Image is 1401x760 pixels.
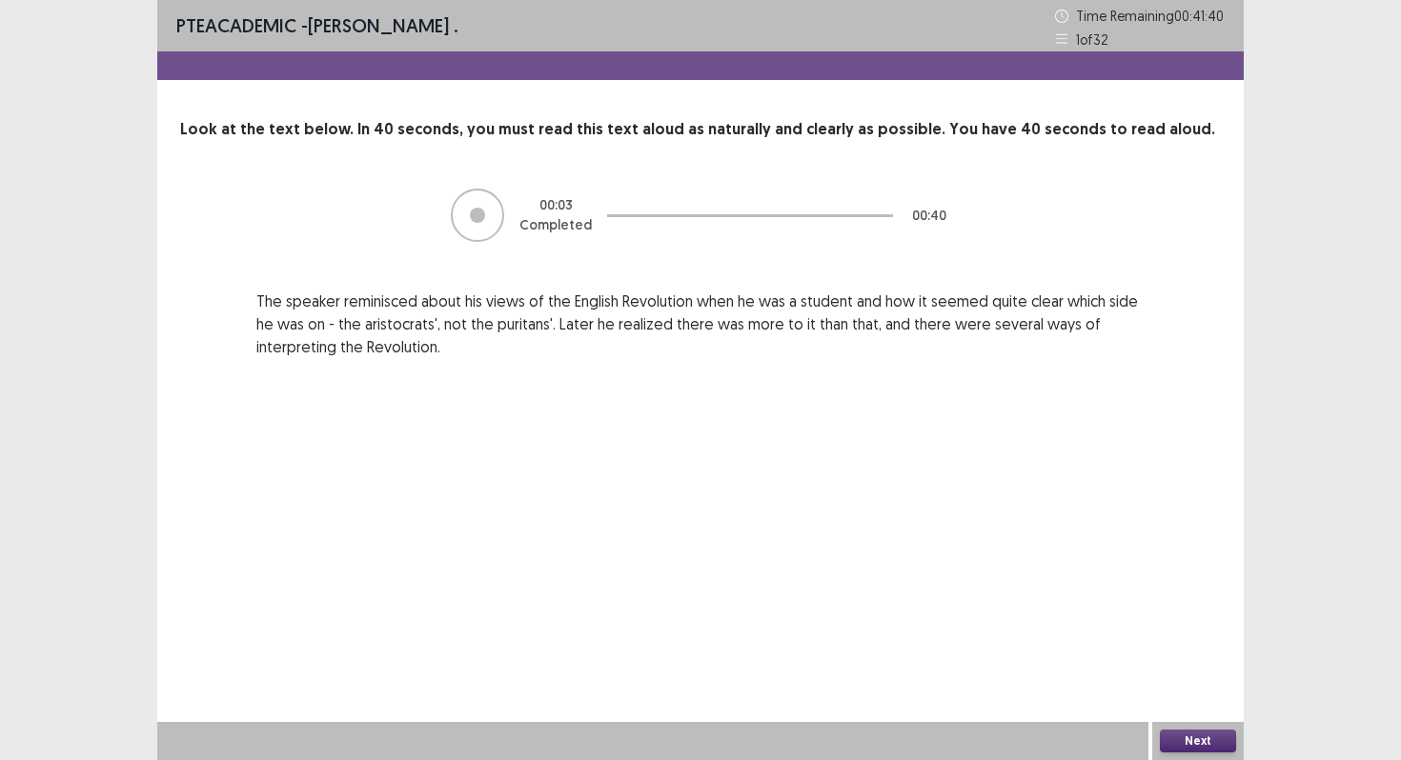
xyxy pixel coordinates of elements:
span: PTE academic [176,13,296,37]
p: 1 of 32 [1076,30,1108,50]
p: Time Remaining 00 : 41 : 40 [1076,6,1225,26]
p: - [PERSON_NAME] . [176,11,458,40]
button: Next [1160,730,1236,752]
p: Look at the text below. In 40 seconds, you must read this text aloud as naturally and clearly as ... [180,118,1221,141]
p: 00 : 40 [912,206,946,226]
p: Completed [519,215,592,235]
p: 00 : 03 [539,195,573,215]
p: The speaker reminisced about his views of the English Revolution when he was a student and how it... [256,290,1145,358]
